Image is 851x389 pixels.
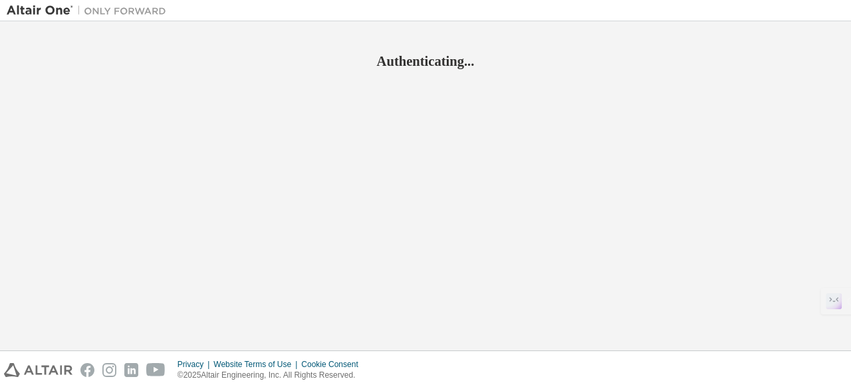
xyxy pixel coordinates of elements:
img: facebook.svg [80,363,94,377]
img: youtube.svg [146,363,166,377]
img: altair_logo.svg [4,363,72,377]
div: Website Terms of Use [213,359,301,370]
img: instagram.svg [102,363,116,377]
img: linkedin.svg [124,363,138,377]
h2: Authenticating... [7,53,844,70]
img: Altair One [7,4,173,17]
div: Privacy [178,359,213,370]
p: © 2025 Altair Engineering, Inc. All Rights Reserved. [178,370,366,381]
div: Cookie Consent [301,359,366,370]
